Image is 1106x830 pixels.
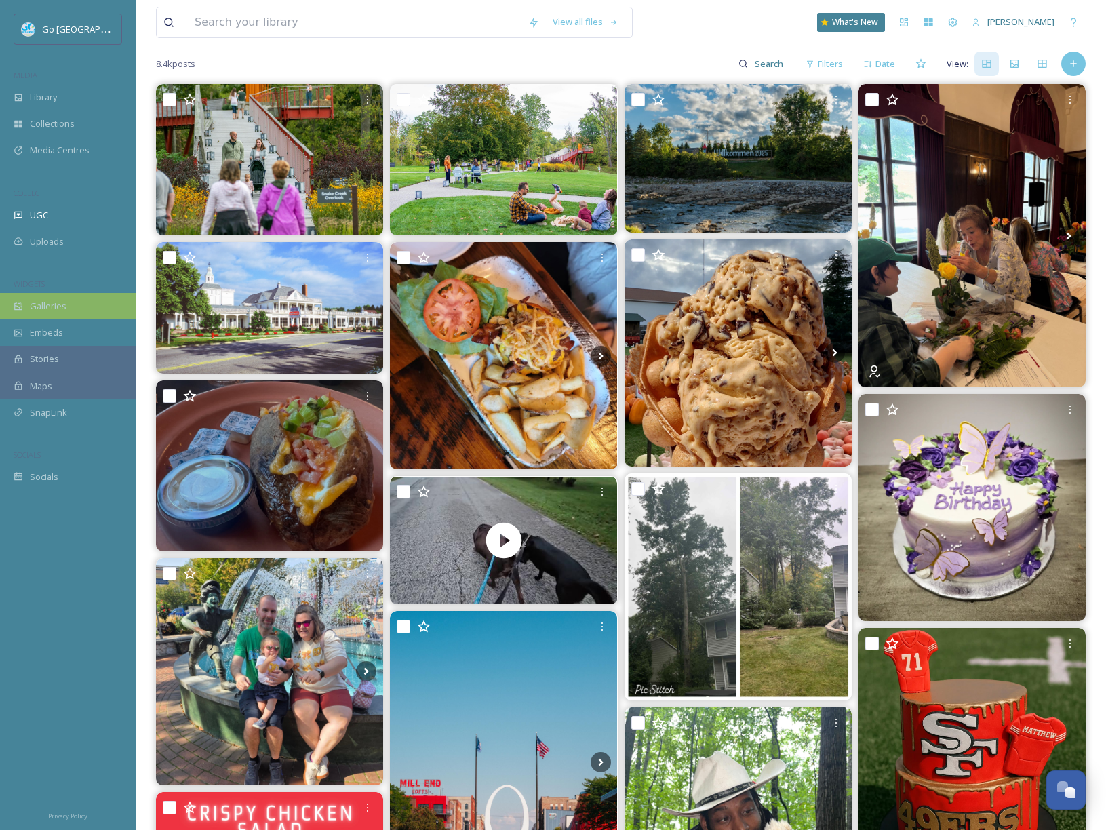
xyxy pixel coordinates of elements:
[22,22,35,36] img: GoGreatLogo_MISkies_RegionalTrails%20%281%29.png
[390,84,617,235] img: Fall Walk is TOMORROW, Friday, September 26, 5–8 PM at Whiting Forest of Dow Gardens! Come anytim...
[30,326,63,339] span: Embeds
[188,7,521,37] input: Search your library
[14,450,41,460] span: SOCIALS
[858,84,1086,387] img: 🌸Ikebana; Japanese flower arrangement! We have only 2 classes left for the season. Oct. 8th and O...
[625,473,852,700] img: From towering risk to open, safe space ✅ Another successful removal done right.##TreeRemoval #Tre...
[30,380,52,393] span: Maps
[546,9,625,35] a: View all files
[14,188,43,198] span: COLLECT
[48,807,87,823] a: Privacy Policy
[748,50,792,77] input: Search
[156,84,383,235] img: Fall Walk is TONIGHT, 5–8 PM. Wander through Whiting Forest of Dow Gardens, enjoy line dancing an...
[818,58,843,71] span: Filters
[30,300,66,313] span: Galleries
[14,279,45,289] span: WIDGETS
[42,22,142,35] span: Go [GEOGRAPHIC_DATA]
[156,242,383,374] img: 📞 Phone System Update Our phone system is temporarily down. For immediate assistance, please call...
[30,144,90,157] span: Media Centres
[30,353,59,365] span: Stories
[30,117,75,130] span: Collections
[390,476,617,604] img: thumbnail
[14,70,37,80] span: MEDIA
[858,394,1086,621] img: A sweet birthday wish wrapped in butterflies and blooms 💜✨
[1046,770,1086,810] button: Open Chat
[390,476,617,604] video: #saginaw #saginawmichigan #midlandmichigan #hemlockmi #ivaroaddogsitting
[48,812,87,821] span: Privacy Policy
[947,58,968,71] span: View:
[965,9,1061,35] a: [PERSON_NAME]
[987,16,1054,28] span: [PERSON_NAME]
[390,242,617,469] img: Yummmy! Great food, service, and atmosphere. Especially on a rainy day. 🍽🥄🍽🥄🍽🥄🍽🥄🍽🥄🍽 #beaverspub #...
[156,58,195,71] span: 8.4k posts
[156,380,383,551] img: Nothing says comfort food like a perfectly loaded baked potato! 🥔✨ Packed with cheese, bacon, gre...
[625,239,852,467] img: We took a field trip to Johnson's Pumpkin Farm, and the result is our fan favorite fall flavor- w...
[30,471,58,483] span: Socials
[30,209,48,222] span: UGC
[30,235,64,248] span: Uploads
[875,58,895,71] span: Date
[625,84,852,233] img: New look, same warm welcome. Visit the Riverwalk behind Gunzenhausen Street to see our brand new ...
[156,558,383,785] img: We had a blast at Oktoberfest this past weekend and spent time exploring Frankenmuth #adventureso...
[30,406,67,419] span: SnapLink
[817,13,885,32] a: What's New
[30,91,57,104] span: Library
